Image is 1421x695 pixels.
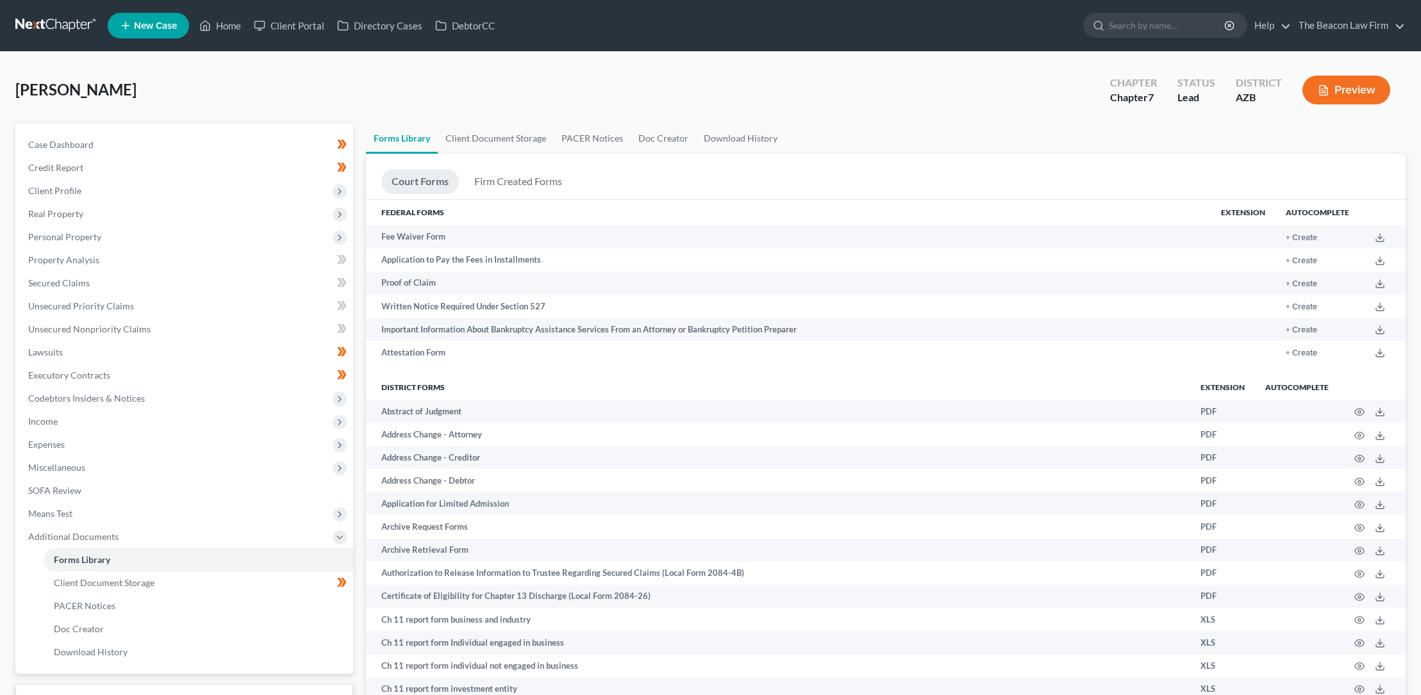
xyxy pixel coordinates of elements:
[366,423,1190,446] td: Address Change - Attorney
[366,608,1190,631] td: Ch 11 report form business and industry
[1110,76,1157,90] div: Chapter
[28,485,81,496] span: SOFA Review
[366,225,1211,249] td: Fee Waiver Form
[366,374,1190,400] th: District forms
[247,14,331,37] a: Client Portal
[18,156,353,179] a: Credit Report
[18,133,353,156] a: Case Dashboard
[366,200,1211,225] th: Federal Forms
[28,300,134,311] span: Unsecured Priority Claims
[1302,76,1390,104] button: Preview
[366,123,438,154] a: Forms Library
[1248,14,1291,37] a: Help
[1236,90,1282,105] div: AZB
[1177,90,1215,105] div: Lead
[1109,13,1226,37] input: Search by name...
[28,347,63,357] span: Lawsuits
[28,393,145,404] span: Codebtors Insiders & Notices
[1110,90,1157,105] div: Chapter
[28,416,58,427] span: Income
[28,185,81,196] span: Client Profile
[366,515,1190,538] td: Archive Request Forms
[28,439,65,450] span: Expenses
[366,585,1190,608] td: Certificate of Eligibility for Chapter 13 Discharge (Local Form 2084-26)
[1148,91,1154,103] span: 7
[366,341,1211,364] td: Attestation Form
[18,341,353,364] a: Lawsuits
[18,295,353,318] a: Unsecured Priority Claims
[193,14,247,37] a: Home
[18,364,353,387] a: Executory Contracts
[366,469,1190,492] td: Address Change - Debtor
[1211,200,1276,225] th: Extension
[366,492,1190,515] td: Application for Limited Admission
[54,646,128,657] span: Download History
[554,123,631,154] a: PACER Notices
[1190,492,1255,515] td: PDF
[1190,631,1255,654] td: XLS
[1236,76,1282,90] div: District
[1286,234,1317,242] button: + Create
[1190,374,1255,400] th: Extension
[18,318,353,341] a: Unsecured Nonpriority Claims
[54,600,115,611] span: PACER Notices
[366,295,1211,318] td: Written Notice Required Under Section 527
[696,123,785,154] a: Download History
[44,548,353,571] a: Forms Library
[28,254,99,265] span: Property Analysis
[1190,654,1255,677] td: XLS
[28,531,119,542] span: Additional Documents
[366,272,1211,295] td: Proof of Claim
[366,446,1190,469] td: Address Change - Creditor
[1190,608,1255,631] td: XLS
[1292,14,1405,37] a: The Beacon Law Firm
[331,14,429,37] a: Directory Cases
[1286,326,1317,334] button: + Create
[28,231,101,242] span: Personal Property
[134,21,177,31] span: New Case
[28,162,83,173] span: Credit Report
[28,462,85,473] span: Miscellaneous
[28,323,151,334] span: Unsecured Nonpriority Claims
[54,623,104,634] span: Doc Creator
[15,80,137,99] span: [PERSON_NAME]
[18,249,353,272] a: Property Analysis
[1286,280,1317,288] button: + Create
[44,594,353,617] a: PACER Notices
[1190,400,1255,423] td: PDF
[366,318,1211,341] td: Important Information About Bankruptcy Assistance Services From an Attorney or Bankruptcy Petitio...
[366,249,1211,272] td: Application to Pay the Fees in Installments
[366,400,1190,423] td: Abstract of Judgment
[1190,469,1255,492] td: PDF
[44,641,353,664] a: Download History
[1190,515,1255,538] td: PDF
[1286,303,1317,311] button: + Create
[28,370,110,380] span: Executory Contracts
[1255,374,1339,400] th: Autocomplete
[1190,446,1255,469] td: PDF
[18,272,353,295] a: Secured Claims
[1190,423,1255,446] td: PDF
[28,208,83,219] span: Real Property
[631,123,696,154] a: Doc Creator
[1177,76,1215,90] div: Status
[366,654,1190,677] td: Ch 11 report form individual not engaged in business
[44,571,353,594] a: Client Document Storage
[28,508,72,519] span: Means Test
[438,123,554,154] a: Client Document Storage
[1286,349,1317,357] button: + Create
[44,617,353,641] a: Doc Creator
[464,169,572,194] a: Firm Created Forms
[54,554,110,565] span: Forms Library
[54,577,154,588] span: Client Document Storage
[366,562,1190,585] td: Authorization to Release Information to Trustee Regarding Secured Claims (Local Form 2084-4B)
[1190,562,1255,585] td: PDF
[18,479,353,502] a: SOFA Review
[1190,585,1255,608] td: PDF
[28,277,90,288] span: Secured Claims
[1190,539,1255,562] td: PDF
[1276,200,1359,225] th: Autocomplete
[28,139,94,150] span: Case Dashboard
[1286,257,1317,265] button: + Create
[366,539,1190,562] td: Archive Retrieval Form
